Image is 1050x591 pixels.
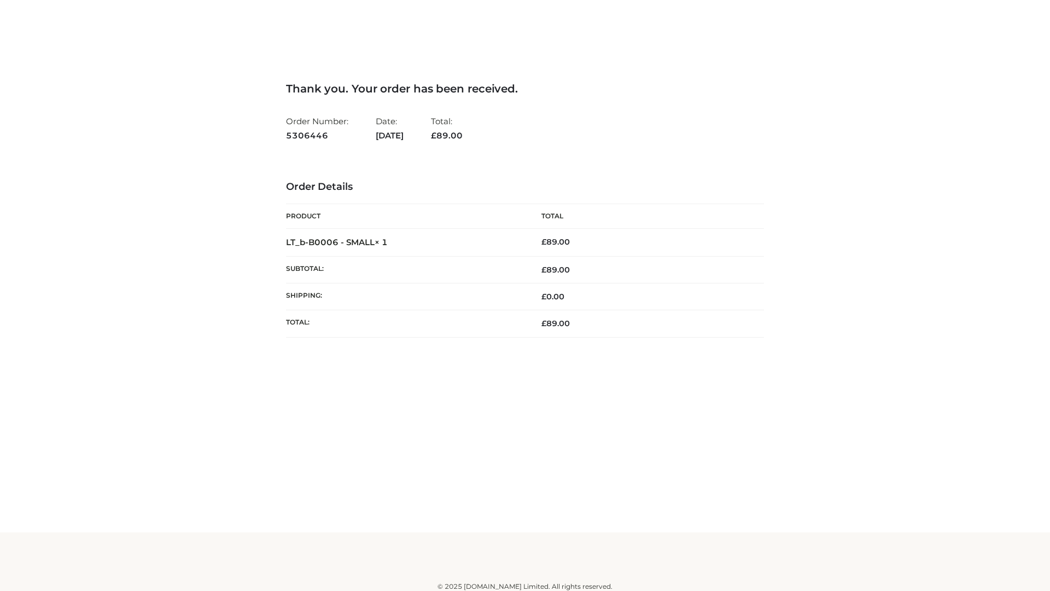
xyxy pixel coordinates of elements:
[541,318,570,328] span: 89.00
[541,318,546,328] span: £
[286,310,525,337] th: Total:
[541,265,570,275] span: 89.00
[541,292,546,302] span: £
[286,237,388,247] strong: LT_b-B0006 - SMALL
[286,283,525,310] th: Shipping:
[541,237,570,247] bdi: 89.00
[541,237,546,247] span: £
[286,204,525,229] th: Product
[286,256,525,283] th: Subtotal:
[286,129,348,143] strong: 5306446
[375,237,388,247] strong: × 1
[541,292,564,302] bdi: 0.00
[286,112,348,145] li: Order Number:
[286,82,764,95] h3: Thank you. Your order has been received.
[541,265,546,275] span: £
[525,204,764,229] th: Total
[431,112,463,145] li: Total:
[376,112,404,145] li: Date:
[376,129,404,143] strong: [DATE]
[431,130,463,141] span: 89.00
[431,130,436,141] span: £
[286,181,764,193] h3: Order Details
